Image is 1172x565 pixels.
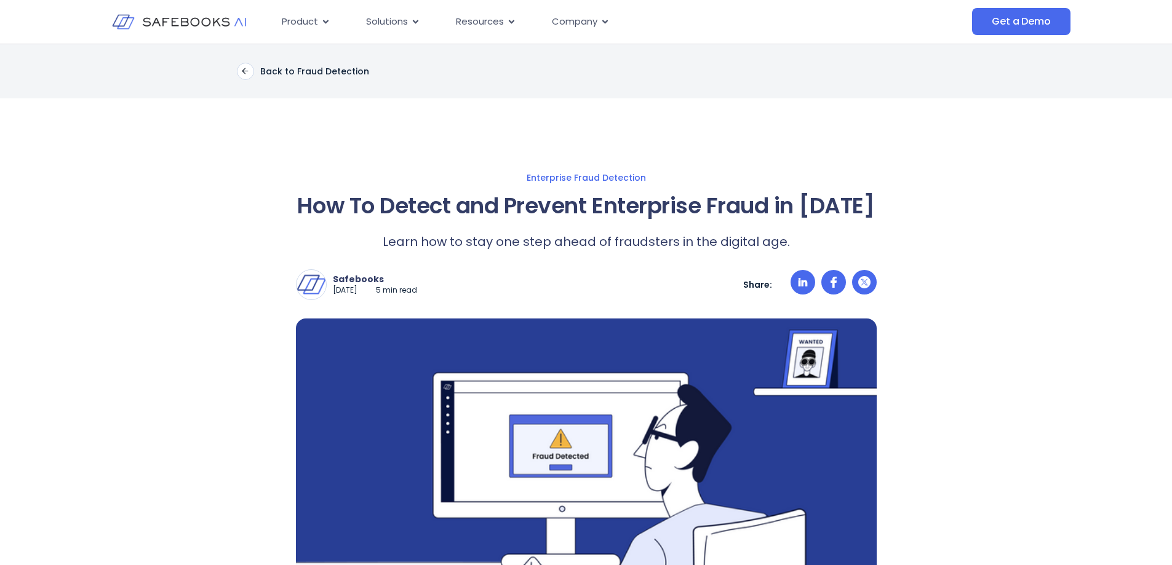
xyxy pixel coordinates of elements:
[552,15,597,29] span: Company
[297,270,326,299] img: Safebooks
[376,285,417,296] p: 5 min read
[992,15,1050,28] span: Get a Demo
[333,274,417,285] p: Safebooks
[296,189,877,223] h1: How To Detect and Prevent Enterprise Fraud in [DATE]
[743,279,772,290] p: Share:
[972,8,1070,35] a: Get a Demo
[175,172,997,183] a: Enterprise Fraud Detection
[296,232,877,251] p: Learn how to stay one step ahead of fraudsters in the digital age.
[272,10,849,34] nav: Menu
[237,63,369,80] a: Back to Fraud Detection
[456,15,504,29] span: Resources
[366,15,408,29] span: Solutions
[333,285,357,296] p: [DATE]
[282,15,318,29] span: Product
[272,10,849,34] div: Menu Toggle
[260,66,369,77] p: Back to Fraud Detection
